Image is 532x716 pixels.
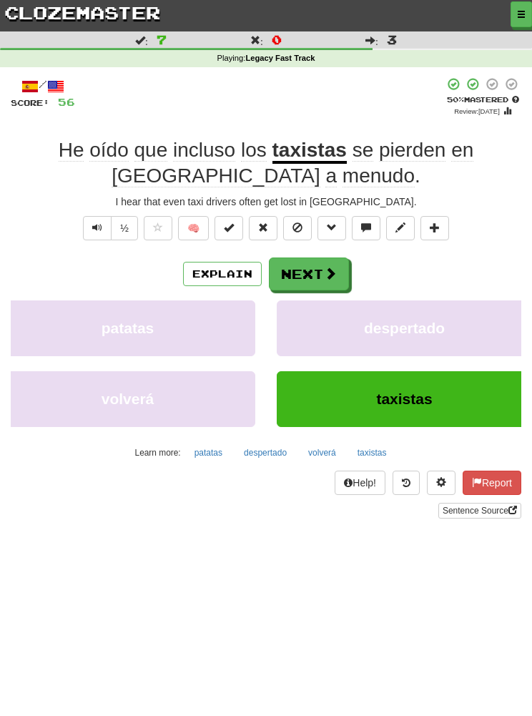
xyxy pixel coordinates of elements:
small: Review: [DATE] [454,107,500,115]
button: Favorite sentence (alt+f) [144,216,172,240]
span: 56 [58,96,75,108]
button: Next [269,258,349,290]
span: que [134,139,168,162]
span: : [135,35,148,45]
button: Help! [335,471,385,495]
span: He [59,139,84,162]
button: Play sentence audio (ctl+space) [83,216,112,240]
u: taxistas [272,139,347,164]
button: taxistas [350,442,395,464]
button: 🧠 [178,216,209,240]
button: Explain [183,262,262,286]
span: : [250,35,263,45]
div: Text-to-speech controls [80,216,138,247]
span: menudo [343,165,415,187]
button: ½ [111,216,138,240]
span: oído [89,139,129,162]
span: pierden [379,139,445,162]
button: Set this sentence to 100% Mastered (alt+m) [215,216,243,240]
strong: Legacy Fast Track [245,54,315,62]
button: Report [463,471,521,495]
span: se [353,139,374,162]
span: despertado [364,320,445,336]
button: despertado [277,300,532,356]
button: taxistas [277,371,532,427]
button: patatas [187,442,230,464]
div: I hear that even taxi drivers often get lost in [GEOGRAPHIC_DATA]. [11,195,521,209]
span: taxistas [376,391,432,407]
button: Ignore sentence (alt+i) [283,216,312,240]
span: [GEOGRAPHIC_DATA] [112,165,320,187]
div: Mastered [444,94,521,104]
span: 0 [272,32,282,46]
button: Reset to 0% Mastered (alt+r) [249,216,277,240]
button: Grammar (alt+g) [317,216,346,240]
span: . [112,139,473,187]
span: los [241,139,267,162]
small: Learn more: [135,448,181,458]
span: Score: [11,98,49,107]
span: a [325,165,337,187]
button: Round history (alt+y) [393,471,420,495]
button: Discuss sentence (alt+u) [352,216,380,240]
span: 3 [387,32,397,46]
span: en [451,139,473,162]
span: : [365,35,378,45]
button: Edit sentence (alt+d) [386,216,415,240]
span: incluso [173,139,235,162]
span: 7 [157,32,167,46]
button: volverá [300,442,344,464]
button: despertado [236,442,295,464]
span: volverá [102,391,154,407]
span: 50 % [447,95,464,104]
button: Add to collection (alt+a) [420,216,449,240]
div: / [11,77,75,95]
a: Sentence Source [438,503,521,519]
span: patatas [102,320,154,336]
